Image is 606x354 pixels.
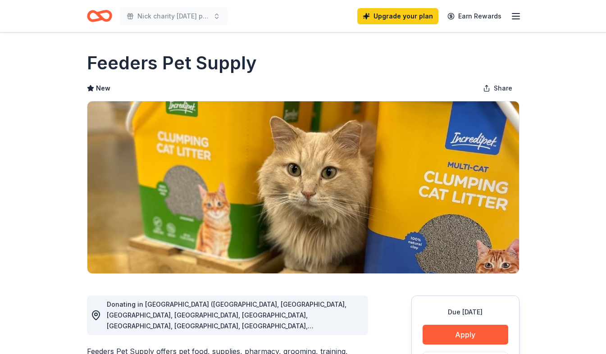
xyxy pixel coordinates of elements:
[476,79,519,97] button: Share
[137,11,210,22] span: Nick charity [DATE] party
[357,8,438,24] a: Upgrade your plan
[494,83,512,94] span: Share
[87,50,257,76] h1: Feeders Pet Supply
[96,83,110,94] span: New
[87,5,112,27] a: Home
[423,307,508,318] div: Due [DATE]
[423,325,508,345] button: Apply
[119,7,228,25] button: Nick charity [DATE] party
[87,101,519,273] img: Image for Feeders Pet Supply
[442,8,507,24] a: Earn Rewards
